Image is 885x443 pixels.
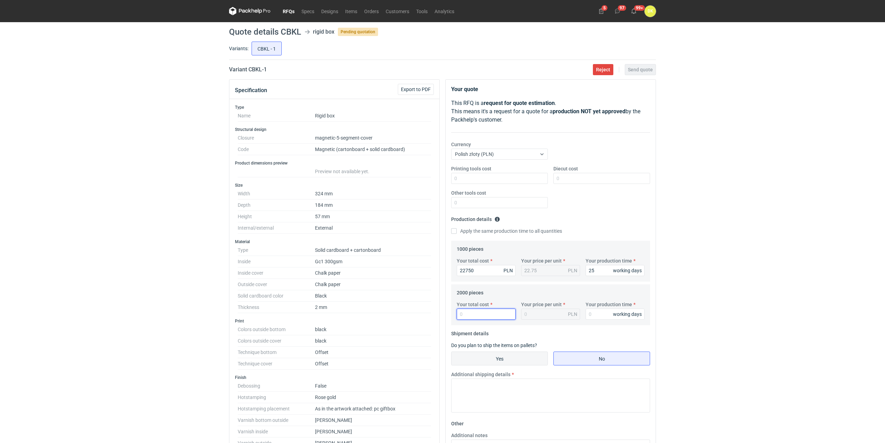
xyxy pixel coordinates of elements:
dd: black [315,324,431,335]
button: Send quote [625,64,656,75]
legend: 2000 pieces [457,287,483,295]
label: Yes [451,352,548,365]
dt: Height [238,211,315,222]
dd: black [315,335,431,347]
dt: Technique bottom [238,347,315,358]
label: CBKL - 1 [252,42,282,55]
legend: 1000 pieces [457,243,483,252]
span: Preview not available yet. [315,169,369,174]
dd: [PERSON_NAME] [315,415,431,426]
dt: Code [238,144,315,155]
label: Do you plan to ship the items on pallets? [451,343,537,348]
dt: Thickness [238,302,315,313]
label: Your production time [586,257,632,264]
input: 0 [553,173,650,184]
span: Pending quotation [338,28,378,36]
label: No [553,352,650,365]
h3: Type [235,105,434,110]
dt: Inside cover [238,267,315,279]
dt: Hotstamping placement [238,403,315,415]
h3: Print [235,318,434,324]
label: Your production time [586,301,632,308]
legend: Other [451,418,464,426]
h2: Variant CBKL - 1 [229,65,267,74]
label: Your total cost [457,257,489,264]
dt: Colors outside bottom [238,324,315,335]
dd: Chalk paper [315,267,431,279]
dd: Offset [315,358,431,370]
input: 0 [451,173,548,184]
dd: Chalk paper [315,279,431,290]
span: Send quote [628,67,653,72]
label: Diecut cost [553,165,578,172]
a: RFQs [279,7,298,15]
input: 0 [451,197,548,208]
button: Specification [235,82,267,99]
label: Additional shipping details [451,371,510,378]
a: Specs [298,7,318,15]
label: Apply the same production time to all quantities [451,228,562,234]
dt: Solid cardboard color [238,290,315,302]
strong: Your quote [451,86,478,92]
dd: Offset [315,347,431,358]
input: 0 [586,265,645,276]
label: Variants: [229,45,248,52]
button: 99+ [628,6,639,17]
dd: As in the artwork attached: pc giftbox [315,403,431,415]
dd: Magnetic (cartonboard + solid cardboard) [315,144,431,155]
dt: Debossing [238,380,315,392]
h3: Size [235,183,434,188]
legend: Production details [451,214,500,222]
dd: magnetic-5-segment-cover [315,132,431,144]
div: PLN [568,311,577,318]
div: working days [613,311,642,318]
button: Reject [593,64,613,75]
dd: 57 mm [315,211,431,222]
h3: Finish [235,375,434,380]
h3: Product dimensions preview [235,160,434,166]
strong: request for quote estimation [484,100,555,106]
div: working days [613,267,642,274]
label: Additional notes [451,432,488,439]
dt: Outside cover [238,279,315,290]
svg: Packhelp Pro [229,7,271,15]
span: Reject [596,67,610,72]
dd: Black [315,290,431,302]
input: 0 [457,309,516,320]
h3: Material [235,239,434,245]
h1: Quote details CBKL [229,28,301,36]
a: Tools [413,7,431,15]
dd: 184 mm [315,200,431,211]
dd: Gc1 300gsm [315,256,431,267]
div: PLN [503,267,513,274]
dd: Solid cardboard + cartonboard [315,245,431,256]
dt: Internal/external [238,222,315,234]
dt: Width [238,188,315,200]
span: Export to PDF [401,87,431,92]
div: Dominika Kaczyńska [645,6,656,17]
strong: production NOT yet approved [553,108,625,115]
dd: External [315,222,431,234]
dd: 324 mm [315,188,431,200]
dt: Inside [238,256,315,267]
dt: Hotstamping [238,392,315,403]
button: 97 [612,6,623,17]
dd: Rigid box [315,110,431,122]
p: This RFQ is a . This means it's a request for a quote for a by the Packhelp's customer. [451,99,650,124]
dd: Rose gold [315,392,431,403]
dd: 2 mm [315,302,431,313]
input: 0 [586,309,645,320]
label: Other tools cost [451,189,486,196]
dt: Closure [238,132,315,144]
h3: Structural design [235,127,434,132]
label: Your total cost [457,301,489,308]
button: 5 [596,6,607,17]
a: Analytics [431,7,458,15]
dt: Technique cover [238,358,315,370]
dd: False [315,380,431,392]
dt: Type [238,245,315,256]
span: Polish złoty (PLN) [455,151,494,157]
button: Export to PDF [398,84,434,95]
a: Orders [361,7,382,15]
label: Currency [451,141,471,148]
